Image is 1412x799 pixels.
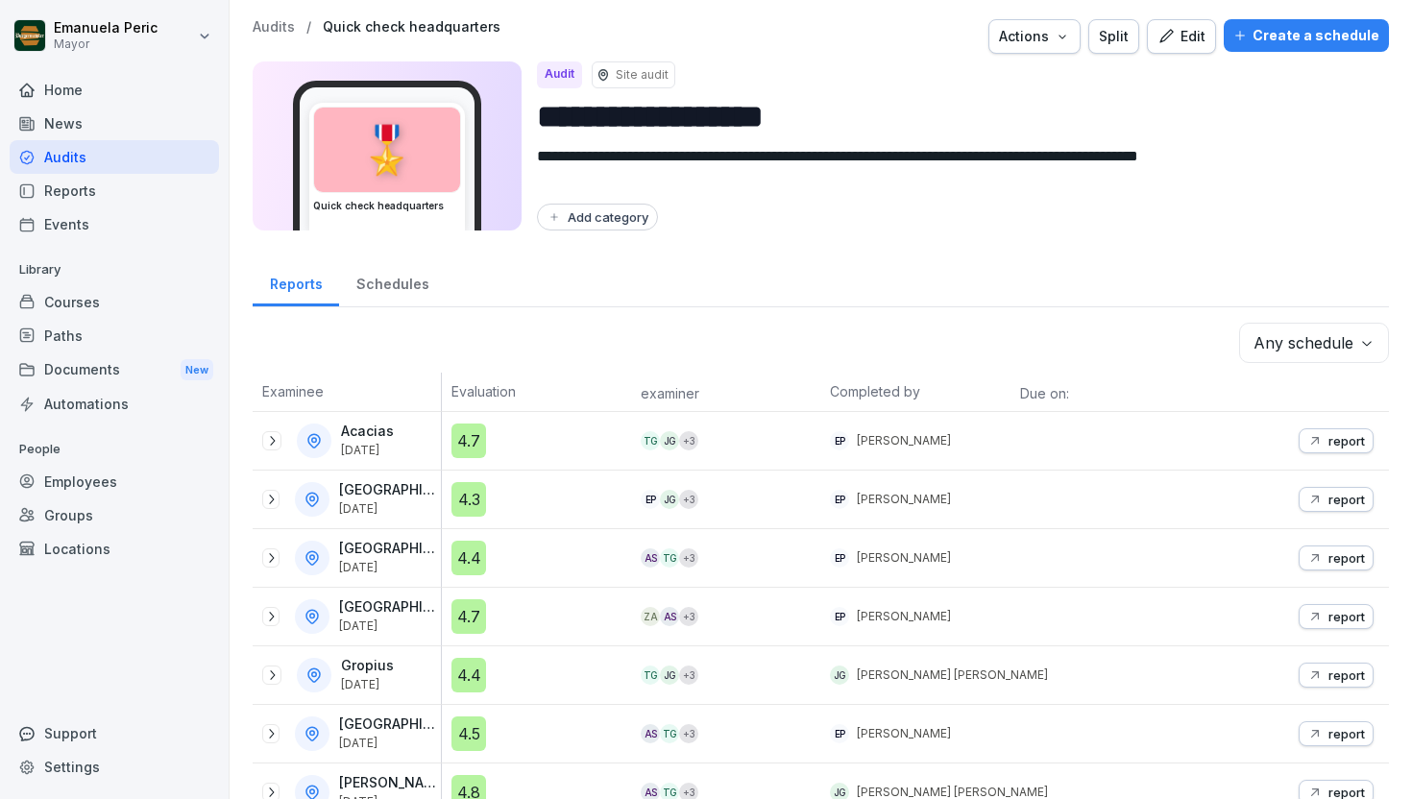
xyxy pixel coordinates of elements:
font: Site audit [616,67,669,82]
font: + [683,669,690,681]
font: Reports [44,182,96,199]
font: examiner [641,385,699,401]
font: Groups [44,507,93,523]
font: Support [44,725,97,741]
font: EP [645,494,657,505]
button: Split [1088,19,1139,54]
font: Mayor [54,36,89,51]
font: 3 [690,611,695,622]
font: New [185,363,208,376]
button: Add category [537,204,658,230]
font: [GEOGRAPHIC_DATA] [339,715,475,732]
button: report [1299,545,1374,570]
font: + [683,728,690,739]
font: + [683,611,690,622]
button: Create a schedule [1224,19,1389,52]
font: EP [835,611,846,622]
font: Audits [253,18,295,35]
a: Quick check headquarters [323,19,500,36]
font: [PERSON_NAME] [339,774,449,790]
font: Schedules [356,276,429,292]
font: [PERSON_NAME] [857,726,951,740]
font: / [306,18,311,35]
button: Edit [1147,19,1216,54]
font: [PERSON_NAME] [PERSON_NAME] [857,667,1048,682]
font: Acacias [341,423,394,439]
button: report [1299,721,1374,746]
font: [DATE] [339,560,377,574]
font: Audits [44,149,86,165]
font: EP [835,552,846,564]
a: Home [10,73,219,107]
font: Employees [44,473,117,490]
font: Locations [44,541,110,557]
font: Reports [270,276,323,292]
font: AS [645,728,658,739]
font: Emanuela [54,19,120,36]
font: TG [644,435,659,447]
font: [DATE] [341,677,379,691]
font: Automations [44,396,129,412]
a: Schedules [339,257,446,306]
font: JG [664,435,677,447]
font: Courses [44,294,100,310]
font: 4.7 [457,607,480,626]
font: report [1328,550,1365,566]
font: EP [835,435,846,447]
font: [PERSON_NAME] [857,492,951,506]
a: Reports [10,174,219,207]
a: Courses [10,285,219,319]
font: Audit [545,66,574,81]
a: Employees [10,465,219,498]
button: report [1299,604,1374,629]
font: AS [645,552,658,564]
font: Documents [44,361,120,377]
font: [PERSON_NAME] [857,609,951,623]
font: report [1328,492,1365,507]
font: Home [44,82,83,98]
font: ZA [644,611,658,622]
font: + [683,435,690,447]
font: Completed by [830,383,920,399]
font: Evaluation [451,383,516,399]
font: Library [19,261,61,277]
font: JG [664,494,677,505]
font: [GEOGRAPHIC_DATA] [339,481,475,497]
a: Audits [10,140,219,174]
font: Events [44,216,89,232]
font: 4.7 [457,431,480,450]
font: [PERSON_NAME] [PERSON_NAME] [857,785,1048,799]
a: Groups [10,498,219,532]
a: Locations [10,532,219,566]
font: 4.5 [458,724,480,743]
button: Actions [988,19,1081,54]
a: Settings [10,750,219,784]
font: 4.4 [457,548,481,568]
a: Paths [10,319,219,352]
font: 🎖️ [358,121,416,178]
font: JG [834,669,847,681]
font: TG [663,552,678,564]
font: EP [835,494,846,505]
font: report [1328,726,1365,741]
font: JG [664,669,677,681]
a: Audits [253,19,295,36]
font: [PERSON_NAME] [857,433,951,448]
font: 3 [690,494,695,505]
a: News [10,107,219,140]
font: JG [834,787,847,798]
font: 4.3 [458,490,480,509]
font: AS [645,787,658,798]
font: Paths [44,327,83,344]
font: People [19,441,61,456]
font: Actions [999,28,1049,44]
font: report [1328,433,1365,448]
font: TG [663,787,678,798]
font: [DATE] [339,736,377,750]
font: + [683,552,690,564]
font: Quick check headquarters [323,18,500,35]
font: EP [835,728,846,739]
font: Create a schedule [1253,27,1379,43]
font: 3 [690,552,695,564]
